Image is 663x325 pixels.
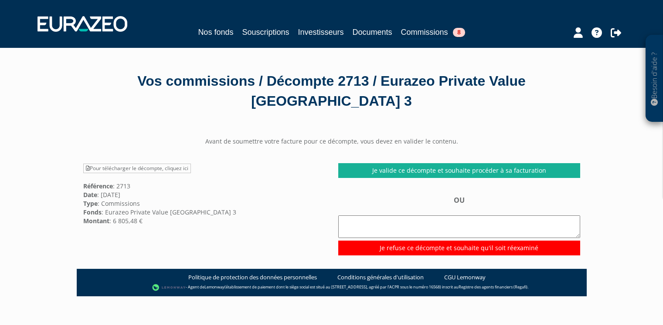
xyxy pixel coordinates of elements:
[83,182,113,190] strong: Référence
[37,16,127,32] img: 1732889491-logotype_eurazeo_blanc_rvb.png
[83,71,580,111] div: Vos commissions / Décompte 2713 / Eurazeo Private Value [GEOGRAPHIC_DATA] 3
[77,137,587,146] center: Avant de soumettre votre facture pour ce décompte, vous devez en valider le contenu.
[444,273,486,281] a: CGU Lemonway
[453,28,465,37] span: 8
[188,273,317,281] a: Politique de protection des données personnelles
[83,199,98,208] strong: Type
[242,26,289,38] a: Souscriptions
[83,217,109,225] strong: Montant
[649,40,660,118] p: Besoin d'aide ?
[152,283,186,292] img: logo-lemonway.png
[298,26,343,38] a: Investisseurs
[338,241,580,255] input: Je refuse ce décompte et souhaite qu'il soit réexaminé
[77,163,332,225] div: : 2713 : [DATE] : Commissions : Eurazeo Private Value [GEOGRAPHIC_DATA] 3 : 6 805,48 €
[83,208,102,216] strong: Fonds
[83,191,97,199] strong: Date
[337,273,424,281] a: Conditions générales d'utilisation
[85,283,578,292] div: - Agent de (établissement de paiement dont le siège social est situé au [STREET_ADDRESS], agréé p...
[459,284,527,290] a: Registre des agents financiers (Regafi)
[338,163,580,178] a: Je valide ce décompte et souhaite procéder à sa facturation
[198,26,233,38] a: Nos fonds
[83,164,191,173] a: Pour télécharger le décompte, cliquez ici
[204,284,224,290] a: Lemonway
[338,195,580,255] div: OU
[353,26,392,38] a: Documents
[401,26,465,40] a: Commissions8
